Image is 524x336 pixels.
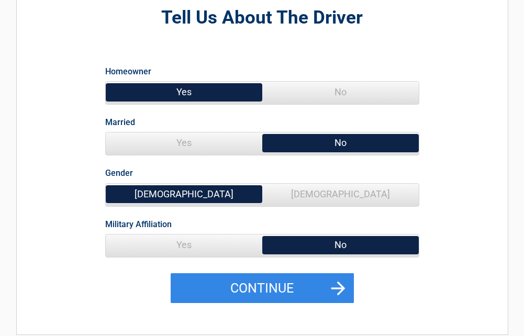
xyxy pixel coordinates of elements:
[171,273,354,304] button: Continue
[105,64,151,79] label: Homeowner
[262,82,419,103] span: No
[106,82,262,103] span: Yes
[262,132,419,153] span: No
[105,166,133,180] label: Gender
[262,184,419,205] span: [DEMOGRAPHIC_DATA]
[105,115,135,129] label: Married
[74,6,450,30] h2: Tell Us About The Driver
[106,184,262,205] span: [DEMOGRAPHIC_DATA]
[106,132,262,153] span: Yes
[262,234,419,255] span: No
[106,234,262,255] span: Yes
[105,217,172,231] label: Military Affiliation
